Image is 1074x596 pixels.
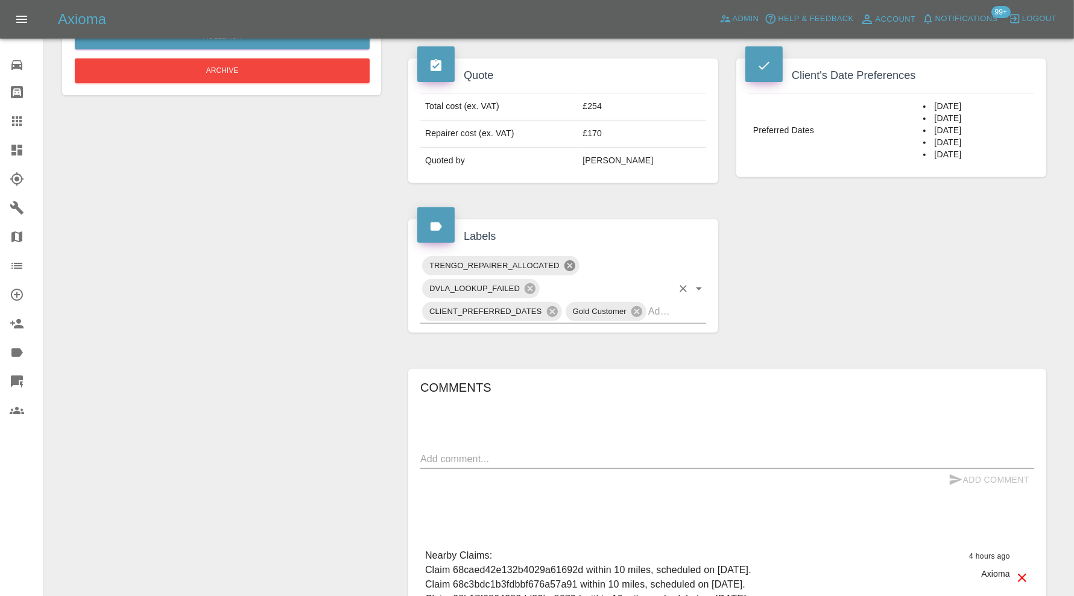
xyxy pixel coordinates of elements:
span: Help & Feedback [778,12,853,26]
li: [DATE] [923,113,1029,125]
span: Admin [733,12,759,26]
h4: Client's Date Preferences [745,67,1037,84]
span: TRENGO_REPAIRER_ALLOCATED [422,259,567,272]
li: [DATE] [923,101,1029,113]
button: Open drawer [7,5,36,34]
td: Repairer cost (ex. VAT) [420,121,578,148]
span: Gold Customer [566,304,634,318]
h4: Labels [417,228,709,245]
input: Add label [648,302,672,321]
td: Quoted by [420,148,578,174]
span: DVLA_LOOKUP_FAILED [422,281,527,295]
span: CLIENT_PREFERRED_DATES [422,304,549,318]
p: Axioma [981,568,1010,580]
td: £170 [578,121,706,148]
div: TRENGO_REPAIRER_ALLOCATED [422,256,580,275]
h4: Quote [417,67,709,84]
td: £254 [578,93,706,121]
li: [DATE] [923,125,1029,137]
button: Notifications [919,10,1001,28]
div: Gold Customer [566,302,646,321]
button: Logout [1006,10,1060,28]
div: CLIENT_PREFERRED_DATES [422,302,562,321]
button: Help & Feedback [762,10,856,28]
h5: Axioma [58,10,106,29]
li: [DATE] [923,149,1029,161]
button: Archive [75,58,370,83]
button: Open [690,280,707,297]
a: Account [857,10,919,29]
span: Logout [1022,12,1057,26]
td: [PERSON_NAME] [578,148,706,174]
a: Admin [716,10,762,28]
h6: Comments [420,378,1034,397]
span: Notifications [935,12,998,26]
div: DVLA_LOOKUP_FAILED [422,279,540,298]
button: Clear [675,280,692,297]
span: 99+ [991,6,1011,18]
span: 4 hours ago [969,552,1010,560]
li: [DATE] [923,137,1029,149]
td: Preferred Dates [748,93,918,168]
td: Total cost (ex. VAT) [420,93,578,121]
span: Account [876,13,916,27]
